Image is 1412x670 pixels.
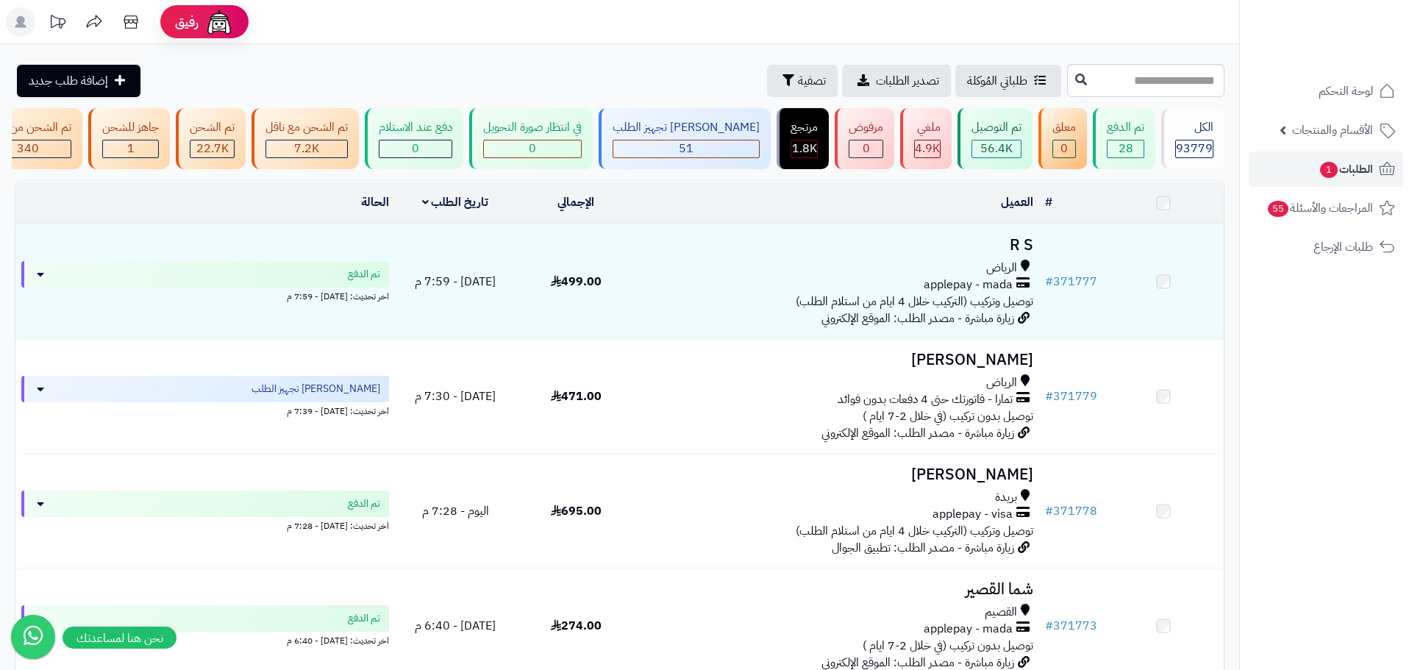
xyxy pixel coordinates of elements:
[863,637,1033,655] span: توصيل بدون تركيب (في خلال 2-7 ايام )
[348,611,380,626] span: تم الدفع
[17,65,140,97] a: إضافة طلب جديد
[796,522,1033,540] span: توصيل وتركيب (التركيب خلال 4 ايام من استلام الطلب)
[1053,140,1075,157] div: 0
[971,119,1021,136] div: تم التوصيل
[529,140,536,157] span: 0
[1090,108,1158,169] a: تم الدفع 28
[379,119,452,136] div: دفع عند الاستلام
[483,119,582,136] div: في انتظار صورة التحويل
[17,140,39,157] span: 340
[1266,198,1373,218] span: المراجعات والأسئلة
[484,140,581,157] div: 0
[924,621,1013,638] span: applepay - mada
[915,140,940,157] div: 4949
[557,193,594,211] a: الإجمالي
[1175,119,1213,136] div: الكل
[1249,190,1403,226] a: المراجعات والأسئلة55
[466,108,596,169] a: في انتظار صورة التحويل 0
[21,402,389,418] div: اخر تحديث: [DATE] - 7:39 م
[643,581,1033,598] h3: شما القصير
[173,108,249,169] a: تم الشحن 22.7K
[849,119,883,136] div: مرفوض
[265,119,348,136] div: تم الشحن مع ناقل
[348,267,380,282] span: تم الدفع
[791,140,817,157] div: 1799
[863,140,870,157] span: 0
[915,140,940,157] span: 4.9K
[796,293,1033,310] span: توصيل وتركيب (التركيب خلال 4 ايام من استلام الطلب)
[1001,193,1033,211] a: العميل
[39,7,76,40] a: تحديثات المنصة
[643,237,1033,254] h3: R S
[551,388,602,405] span: 471.00
[175,13,199,31] span: رفيق
[379,140,452,157] div: 0
[832,539,1014,557] span: زيارة مباشرة - مصدر الطلب: تطبيق الجوال
[1158,108,1227,169] a: الكل93779
[924,277,1013,293] span: applepay - mada
[85,108,173,169] a: جاهز للشحن 1
[1249,74,1403,109] a: لوحة التحكم
[876,72,939,90] span: تصدير الطلبات
[1119,140,1133,157] span: 28
[362,108,466,169] a: دفع عند الاستلام 0
[266,140,347,157] div: 7223
[412,140,419,157] span: 0
[955,65,1061,97] a: طلباتي المُوكلة
[196,140,229,157] span: 22.7K
[985,604,1017,621] span: القصيم
[914,119,941,136] div: ملغي
[1107,119,1144,136] div: تم الدفع
[415,273,496,291] span: [DATE] - 7:59 م
[995,489,1017,506] span: بريدة
[933,506,1013,523] span: applepay - visa
[596,108,774,169] a: [PERSON_NAME] تجهيز الطلب 51
[1313,237,1373,257] span: طلبات الإرجاع
[1045,502,1097,520] a: #371778
[842,65,951,97] a: تصدير الطلبات
[849,140,883,157] div: 0
[679,140,693,157] span: 51
[1045,502,1053,520] span: #
[986,374,1017,391] span: الرياض
[791,119,818,136] div: مرتجع
[103,140,158,157] div: 1
[190,119,235,136] div: تم الشحن
[1319,81,1373,101] span: لوحة التحكم
[551,273,602,291] span: 499.00
[422,502,489,520] span: اليوم - 7:28 م
[29,72,108,90] span: إضافة طلب جديد
[127,140,135,157] span: 1
[1052,119,1076,136] div: معلق
[21,288,389,303] div: اخر تحديث: [DATE] - 7:59 م
[190,140,234,157] div: 22708
[1292,120,1373,140] span: الأقسام والمنتجات
[774,108,832,169] a: مرتجع 1.8K
[967,72,1027,90] span: طلباتي المُوكلة
[972,140,1021,157] div: 56354
[1045,617,1053,635] span: #
[1312,41,1398,72] img: logo-2.png
[838,391,1013,408] span: تمارا - فاتورتك حتى 4 دفعات بدون فوائد
[832,108,897,169] a: مرفوض 0
[792,140,817,157] span: 1.8K
[21,632,389,647] div: اخر تحديث: [DATE] - 6:40 م
[1045,388,1053,405] span: #
[613,119,760,136] div: [PERSON_NAME] تجهيز الطلب
[415,617,496,635] span: [DATE] - 6:40 م
[798,72,826,90] span: تصفية
[1249,152,1403,187] a: الطلبات1
[821,424,1014,442] span: زيارة مباشرة - مصدر الطلب: الموقع الإلكتروني
[1108,140,1144,157] div: 28
[643,466,1033,483] h3: [PERSON_NAME]
[551,502,602,520] span: 695.00
[643,352,1033,368] h3: [PERSON_NAME]
[204,7,234,37] img: ai-face.png
[986,260,1017,277] span: الرياض
[1035,108,1090,169] a: معلق 0
[1176,140,1213,157] span: 93779
[249,108,362,169] a: تم الشحن مع ناقل 7.2K
[897,108,955,169] a: ملغي 4.9K
[955,108,1035,169] a: تم التوصيل 56.4K
[1320,162,1338,178] span: 1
